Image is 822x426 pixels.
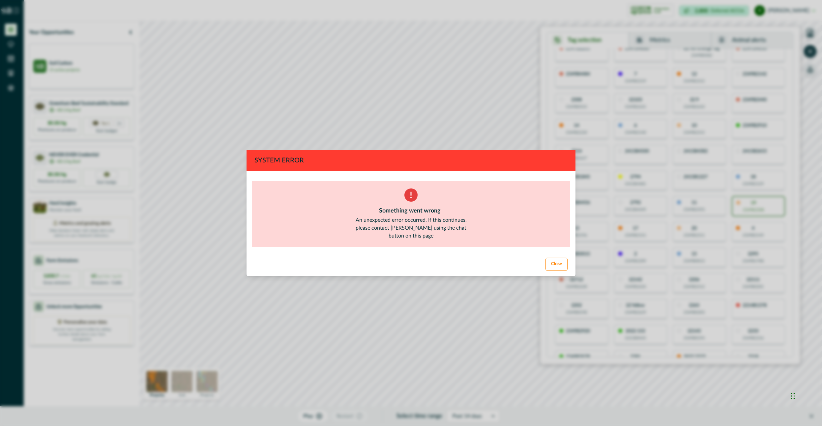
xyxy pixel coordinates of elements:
[545,258,568,271] button: Close
[791,386,795,406] div: Drag
[348,216,474,240] div: An unexpected error occurred. If this continues, please contact [PERSON_NAME] using the chat butt...
[247,150,575,171] header: System Error
[379,207,441,215] div: Something went wrong
[789,380,822,411] iframe: Chat Widget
